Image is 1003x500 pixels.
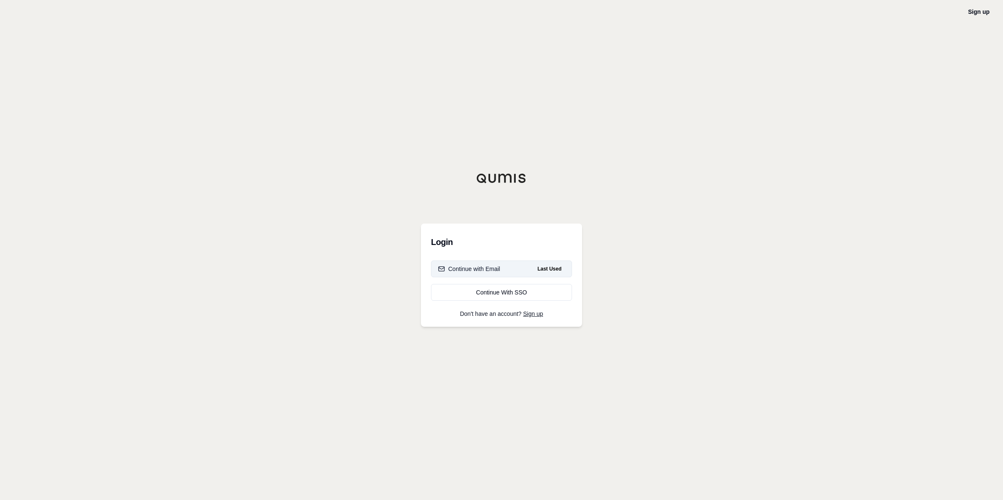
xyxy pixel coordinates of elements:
[431,311,572,317] p: Don't have an account?
[438,288,565,297] div: Continue With SSO
[431,234,572,250] h3: Login
[431,260,572,277] button: Continue with EmailLast Used
[968,8,990,15] a: Sign up
[476,173,527,183] img: Qumis
[523,310,543,317] a: Sign up
[431,284,572,301] a: Continue With SSO
[534,264,565,274] span: Last Used
[438,265,500,273] div: Continue with Email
